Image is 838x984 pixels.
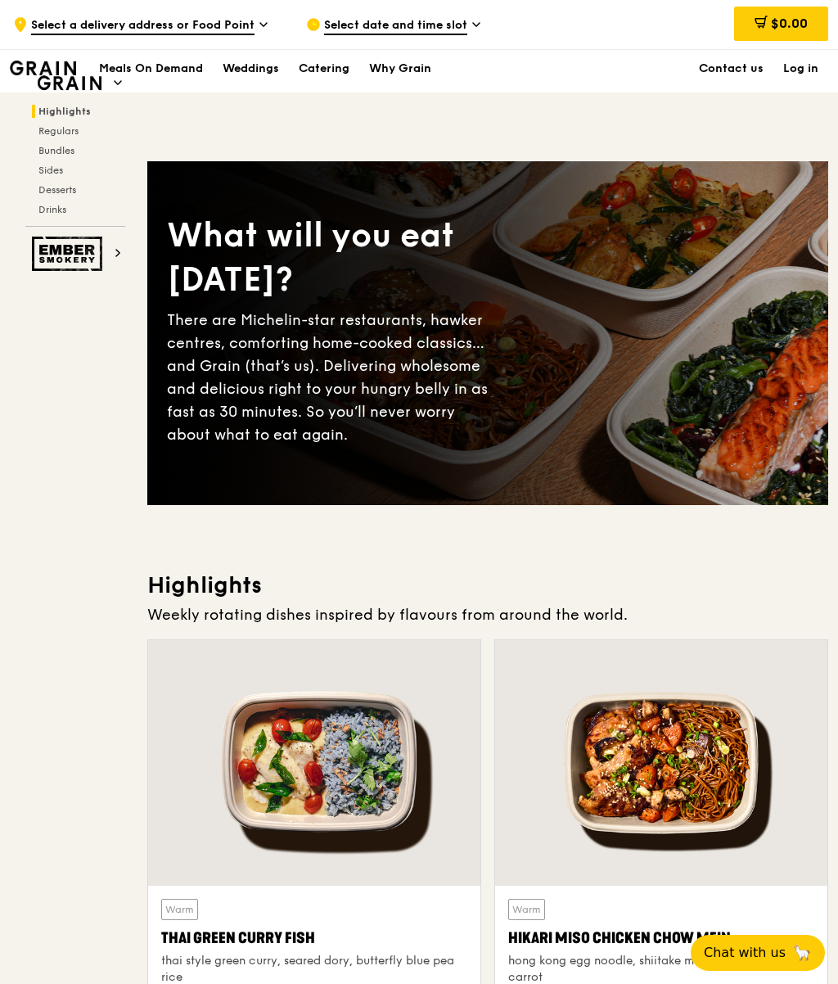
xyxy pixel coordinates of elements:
div: Thai Green Curry Fish [161,927,467,950]
span: Desserts [38,184,76,196]
span: $0.00 [771,16,808,31]
span: Highlights [38,106,91,117]
div: Warm [508,899,545,920]
span: Bundles [38,145,74,156]
button: Chat with us🦙 [691,935,825,971]
a: Why Grain [359,44,441,93]
a: Contact us [689,44,773,93]
span: Select a delivery address or Food Point [31,17,255,35]
a: Weddings [213,44,289,93]
div: There are Michelin-star restaurants, hawker centres, comforting home-cooked classics… and Grain (... [167,309,488,446]
h1: Meals On Demand [99,61,203,77]
span: Regulars [38,125,79,137]
div: Why Grain [369,44,431,93]
img: Grain web logo [32,69,107,98]
div: What will you eat [DATE]? [167,214,488,302]
a: Catering [289,44,359,93]
div: Catering [299,44,349,93]
span: 🦙 [792,943,812,963]
span: Chat with us [704,943,786,963]
div: Weekly rotating dishes inspired by flavours from around the world. [147,603,828,626]
div: Hikari Miso Chicken Chow Mein [508,927,814,950]
h3: Highlights [147,571,828,600]
span: Select date and time slot [324,17,467,35]
div: Warm [161,899,198,920]
img: Ember Smokery web logo [32,237,107,271]
div: Weddings [223,44,279,93]
span: Sides [38,165,63,176]
a: Log in [773,44,828,93]
span: Drinks [38,204,66,215]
